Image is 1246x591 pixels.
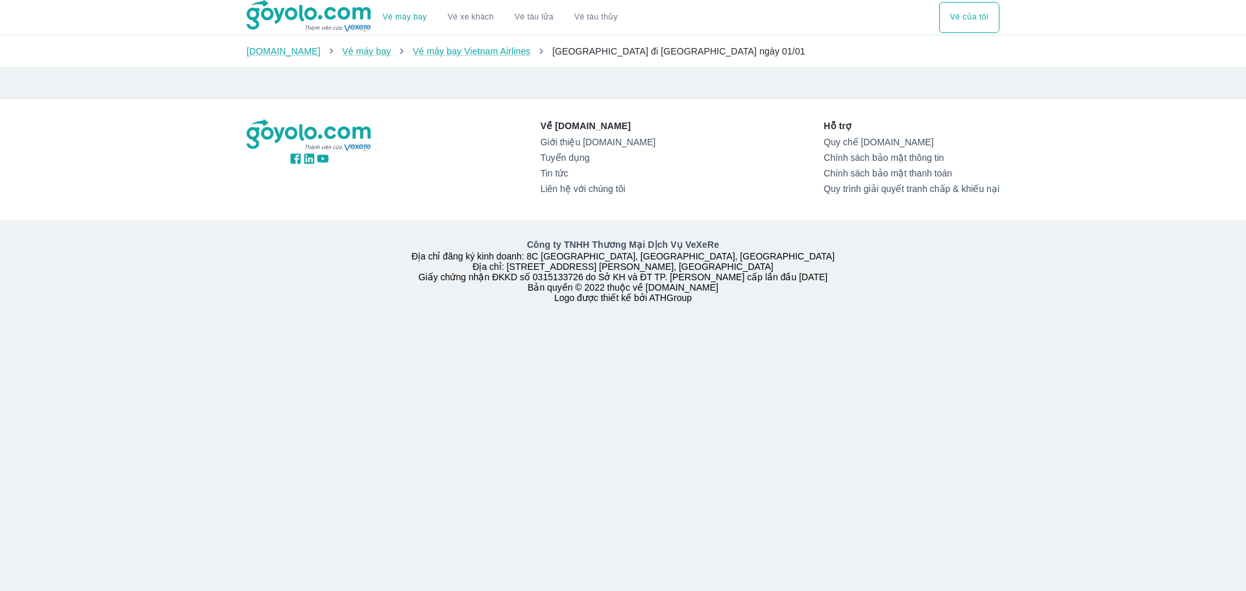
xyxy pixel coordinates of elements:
a: Vé xe khách [448,12,494,22]
a: [DOMAIN_NAME] [247,46,321,56]
span: [GEOGRAPHIC_DATA] đi [GEOGRAPHIC_DATA] ngày 01/01 [552,46,805,56]
a: Quy chế [DOMAIN_NAME] [824,137,999,147]
a: Chính sách bảo mật thông tin [824,152,999,163]
nav: breadcrumb [247,45,999,58]
p: Về [DOMAIN_NAME] [541,119,655,132]
p: Công ty TNHH Thương Mại Dịch Vụ VeXeRe [249,238,997,251]
a: Chính sách bảo mật thanh toán [824,168,999,178]
a: Giới thiệu [DOMAIN_NAME] [541,137,655,147]
p: Hỗ trợ [824,119,999,132]
a: Liên hệ với chúng tôi [541,184,655,194]
a: Vé tàu lửa [504,2,564,33]
a: Vé máy bay [383,12,427,22]
div: choose transportation mode [373,2,628,33]
div: choose transportation mode [939,2,999,33]
button: Vé của tôi [939,2,999,33]
a: Vé máy bay Vietnam Airlines [413,46,531,56]
a: Tuyển dụng [541,152,655,163]
div: Địa chỉ đăng ký kinh doanh: 8C [GEOGRAPHIC_DATA], [GEOGRAPHIC_DATA], [GEOGRAPHIC_DATA] Địa chỉ: [... [239,238,1007,303]
a: Quy trình giải quyết tranh chấp & khiếu nại [824,184,999,194]
img: logo [247,119,373,152]
button: Vé tàu thủy [564,2,628,33]
a: Tin tức [541,168,655,178]
a: Vé máy bay [342,46,391,56]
